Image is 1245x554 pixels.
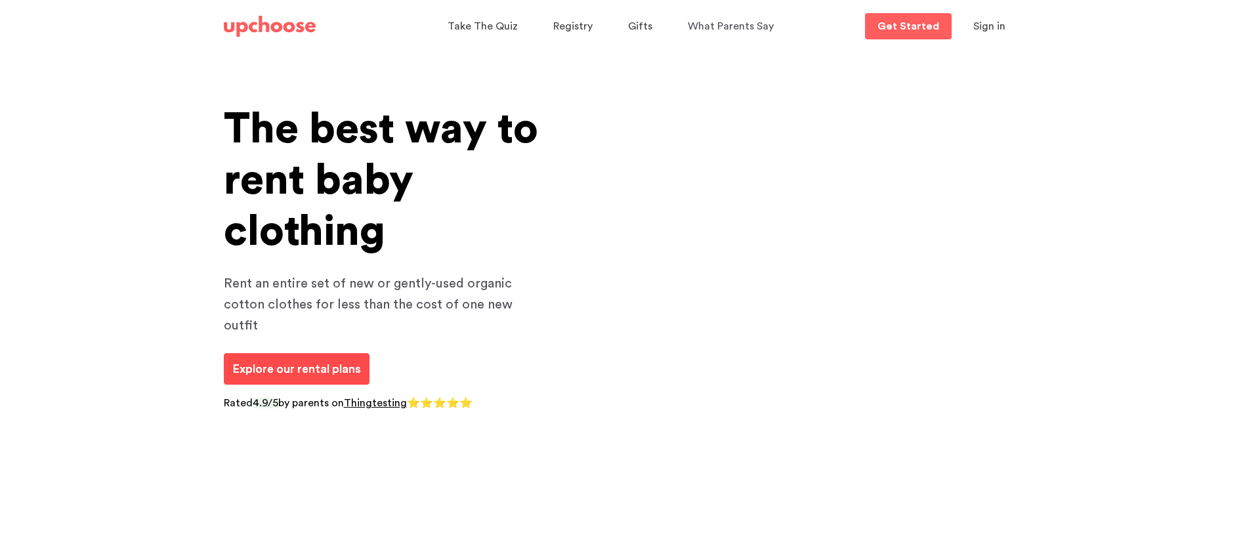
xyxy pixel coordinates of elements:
[448,14,522,39] a: Take The Quiz
[232,363,361,375] span: Explore our rental plans
[278,398,344,408] span: by parents on
[553,14,597,39] a: Registry
[688,21,774,32] span: What Parents Say
[344,398,407,408] a: Thingtesting
[877,21,939,32] p: Get Started
[253,398,278,408] span: 4.9/5
[224,398,253,408] span: Rated
[865,13,952,39] a: Get Started
[688,14,778,39] a: What Parents Say
[957,13,1022,39] button: Sign in
[224,13,316,40] a: UpChoose
[224,108,538,253] span: The best way to rent baby clothing
[628,14,656,39] a: Gifts
[407,398,473,408] span: ⭐⭐⭐⭐⭐
[628,21,652,32] span: Gifts
[224,16,316,37] img: UpChoose
[553,21,593,32] span: Registry
[448,21,518,32] span: Take The Quiz
[973,21,1005,32] span: Sign in
[224,273,539,336] p: Rent an entire set of new or gently-used organic cotton clothes for less than the cost of one new...
[224,353,369,385] a: Explore our rental plans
